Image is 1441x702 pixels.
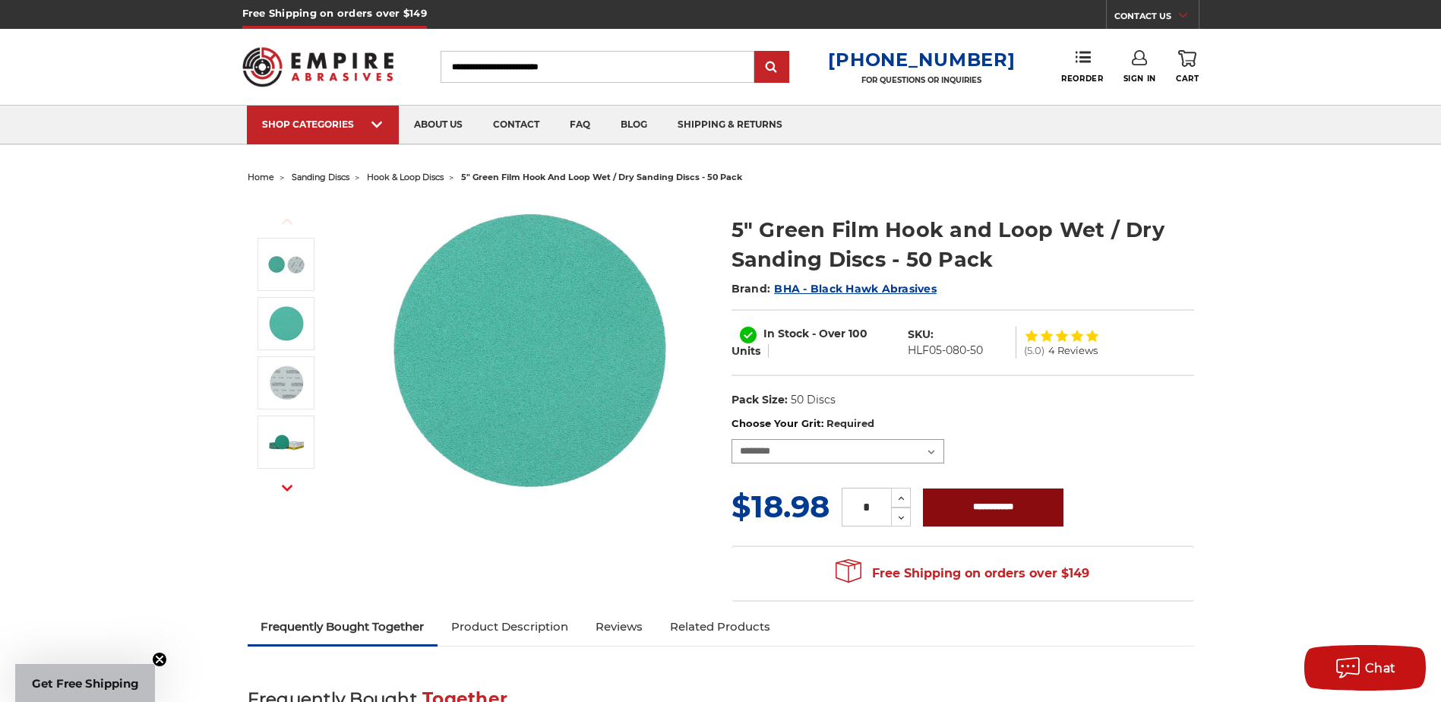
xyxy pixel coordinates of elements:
[1176,50,1199,84] a: Cart
[262,119,384,130] div: SHOP CATEGORIES
[763,327,809,340] span: In Stock
[828,75,1015,85] p: FOR QUESTIONS OR INQUIRIES
[15,664,155,702] div: Get Free ShippingClose teaser
[812,327,845,340] span: - Over
[828,49,1015,71] a: [PHONE_NUMBER]
[1176,74,1199,84] span: Cart
[656,610,784,643] a: Related Products
[791,392,836,408] dd: 50 Discs
[438,610,582,643] a: Product Description
[836,558,1089,589] span: Free Shipping on orders over $149
[732,392,788,408] dt: Pack Size:
[269,205,305,238] button: Previous
[1024,346,1044,356] span: (5.0)
[1061,50,1103,83] a: Reorder
[732,215,1194,274] h1: 5" Green Film Hook and Loop Wet / Dry Sanding Discs - 50 Pack
[1114,8,1199,29] a: CONTACT US
[32,676,139,691] span: Get Free Shipping
[1304,645,1426,691] button: Chat
[1123,74,1156,84] span: Sign In
[605,106,662,144] a: blog
[461,172,742,182] span: 5" green film hook and loop wet / dry sanding discs - 50 pack
[267,423,305,461] img: BHA bulk pack box with 50 5-inch green film hook and loop sanding discs p120 grit
[248,172,274,182] a: home
[367,172,444,182] a: hook & loop discs
[1061,74,1103,84] span: Reorder
[1365,661,1396,675] span: Chat
[732,416,1194,432] label: Choose Your Grit:
[1048,346,1098,356] span: 4 Reviews
[248,610,438,643] a: Frequently Bought Together
[269,472,305,504] button: Next
[848,327,867,340] span: 100
[292,172,349,182] a: sanding discs
[478,106,555,144] a: contact
[732,488,830,525] span: $18.98
[732,282,771,296] span: Brand:
[662,106,798,144] a: shipping & returns
[908,327,934,343] dt: SKU:
[399,106,478,144] a: about us
[757,52,787,83] input: Submit
[242,37,394,96] img: Empire Abrasives
[152,652,167,667] button: Close teaser
[774,282,937,296] a: BHA - Black Hawk Abrasives
[267,245,305,283] img: Side-by-side 5-inch green film hook and loop sanding disc p60 grit and loop back
[732,344,760,358] span: Units
[267,364,305,402] img: 5-inch hook and loop backing detail on green film disc for sanding on stainless steel, automotive...
[378,199,681,503] img: Side-by-side 5-inch green film hook and loop sanding disc p60 grit and loop back
[267,305,305,343] img: 5-inch 60-grit green film abrasive polyester film hook and loop sanding disc for welding, metalwo...
[908,343,983,359] dd: HLF05-080-50
[582,610,656,643] a: Reviews
[826,417,874,429] small: Required
[555,106,605,144] a: faq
